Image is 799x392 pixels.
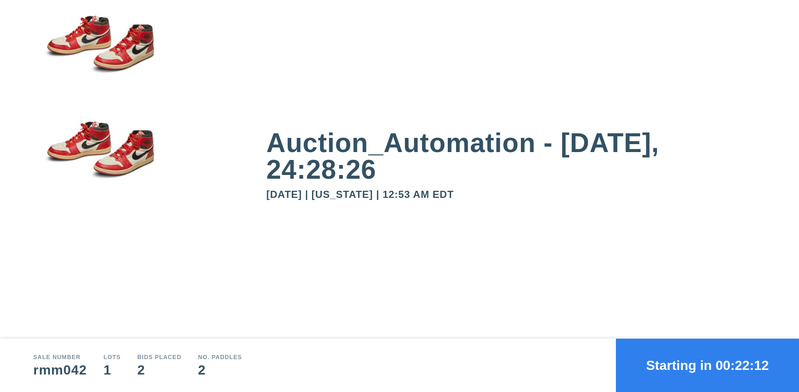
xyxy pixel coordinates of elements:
div: Lots [104,354,121,360]
button: Starting in 00:22:12 [616,339,799,392]
div: 2 [198,363,242,377]
div: 2 [137,363,181,377]
div: 1 [104,363,121,377]
div: Auction_Automation - [DATE], 24:28:26 [266,130,766,183]
div: [DATE] | [US_STATE] | 12:53 AM EDT [266,190,766,200]
div: rmm042 [33,363,87,377]
div: Bids Placed [137,354,181,360]
div: No. Paddles [198,354,242,360]
div: Sale number [33,354,87,360]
